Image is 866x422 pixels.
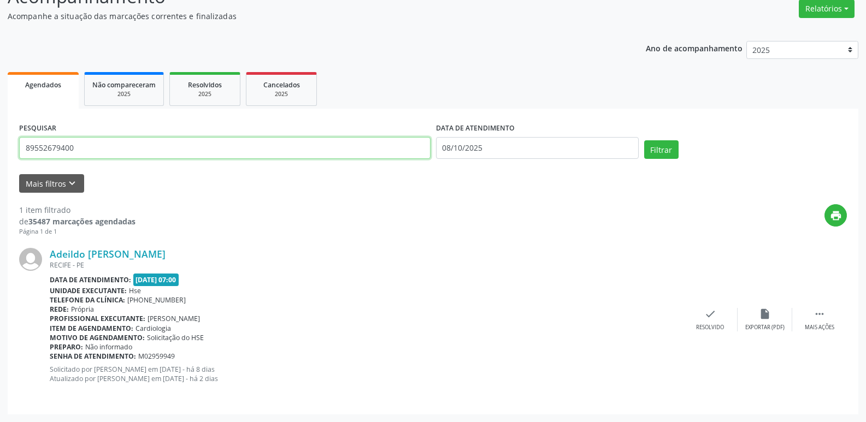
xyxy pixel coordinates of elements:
label: PESQUISAR [19,120,56,137]
strong: 35487 marcações agendadas [28,216,136,227]
div: de [19,216,136,227]
span: Cancelados [263,80,300,90]
b: Senha de atendimento: [50,352,136,361]
p: Ano de acompanhamento [646,41,743,55]
div: RECIFE - PE [50,260,683,270]
span: Não informado [85,342,132,352]
span: Hse [129,286,141,295]
b: Telefone da clínica: [50,295,125,305]
div: 2025 [254,90,309,98]
span: Agendados [25,80,61,90]
i: keyboard_arrow_down [66,177,78,189]
button: Filtrar [644,140,679,159]
button: print [824,204,847,227]
input: Selecione um intervalo [436,137,639,159]
b: Item de agendamento: [50,324,133,333]
div: 2025 [178,90,232,98]
a: Adeildo [PERSON_NAME] [50,248,166,260]
b: Profissional executante: [50,314,145,323]
span: M02959949 [138,352,175,361]
span: [PERSON_NAME] [148,314,200,323]
button: Mais filtroskeyboard_arrow_down [19,174,84,193]
div: Exportar (PDF) [745,324,785,331]
b: Preparo: [50,342,83,352]
b: Data de atendimento: [50,275,131,284]
div: Mais ações [805,324,834,331]
p: Acompanhe a situação das marcações correntes e finalizadas [8,10,603,22]
b: Unidade executante: [50,286,127,295]
b: Rede: [50,305,69,314]
div: Página 1 de 1 [19,227,136,236]
b: Motivo de agendamento: [50,333,145,342]
span: Solicitação do HSE [147,333,204,342]
i:  [814,308,826,320]
div: 2025 [92,90,156,98]
div: 1 item filtrado [19,204,136,216]
span: [PHONE_NUMBER] [127,295,186,305]
i: print [830,210,842,222]
input: Nome, código do beneficiário ou CPF [19,137,431,159]
span: Própria [71,305,94,314]
p: Solicitado por [PERSON_NAME] em [DATE] - há 8 dias Atualizado por [PERSON_NAME] em [DATE] - há 2 ... [50,365,683,383]
label: DATA DE ATENDIMENTO [436,120,515,137]
div: Resolvido [696,324,724,331]
span: [DATE] 07:00 [133,274,179,286]
span: Cardiologia [136,324,171,333]
i: check [704,308,716,320]
i: insert_drive_file [759,308,771,320]
span: Não compareceram [92,80,156,90]
span: Resolvidos [188,80,222,90]
img: img [19,248,42,271]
